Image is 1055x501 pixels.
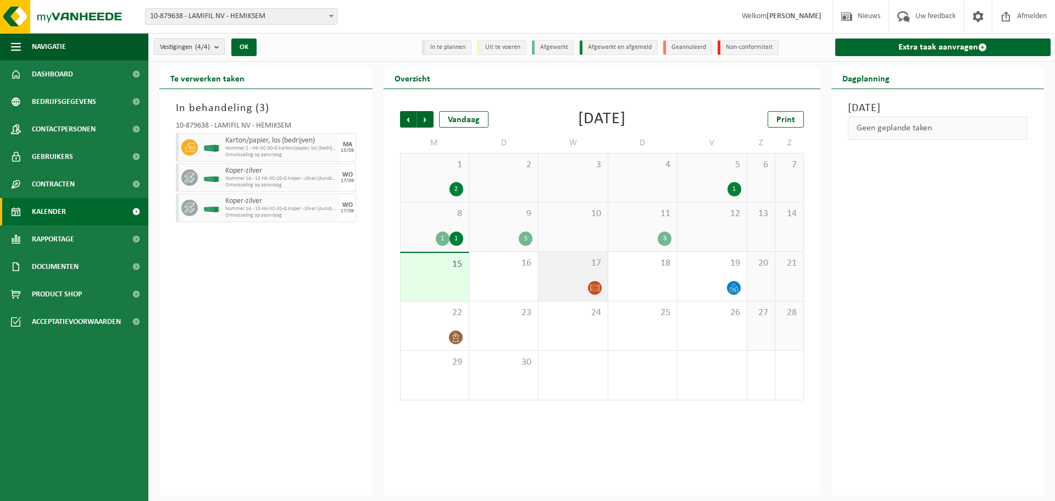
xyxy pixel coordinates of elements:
[343,141,352,148] div: MA
[475,208,532,220] span: 9
[781,208,797,220] span: 14
[384,67,441,89] h2: Overzicht
[32,88,96,115] span: Bedrijfsgegevens
[225,152,337,158] span: Omwisseling op aanvraag
[406,208,463,220] span: 8
[580,40,658,55] li: Afgewerkt en afgemeld
[728,182,741,196] div: 1
[341,178,354,184] div: 17/09
[342,202,353,208] div: WO
[422,40,471,55] li: In te plannen
[475,356,532,368] span: 30
[406,258,463,271] span: 15
[32,143,73,170] span: Gebruikers
[32,253,79,280] span: Documenten
[203,174,220,182] img: HK-XC-20-GN-00
[747,133,775,153] td: Z
[683,208,741,220] span: 12
[544,307,602,319] span: 24
[753,159,769,171] span: 6
[342,172,353,178] div: WO
[767,12,821,20] strong: [PERSON_NAME]
[32,308,121,335] span: Acceptatievoorwaarden
[544,257,602,269] span: 17
[259,103,265,114] span: 3
[475,159,532,171] span: 2
[231,38,257,56] button: OK
[781,257,797,269] span: 21
[225,145,337,152] span: Nummer 2 - HK-XC-30-G karton/papier, los (bedrijven)
[225,175,337,182] span: Nummer 14 - 15 HK-XC-20-G koper - zilver (Aurubis Beerse)
[658,232,671,246] div: 3
[831,67,901,89] h2: Dagplanning
[469,133,538,153] td: D
[683,307,741,319] span: 26
[781,307,797,319] span: 28
[400,133,469,153] td: M
[663,40,712,55] li: Geannuleerd
[160,39,210,56] span: Vestigingen
[848,100,1028,117] h3: [DATE]
[753,257,769,269] span: 20
[32,225,74,253] span: Rapportage
[683,257,741,269] span: 19
[683,159,741,171] span: 5
[225,206,337,212] span: Nummer 14 - 15 HK-XC-20-G koper - zilver (Aurubis Beerse)
[614,307,671,319] span: 25
[145,8,337,25] span: 10-879638 - LAMIFIL NV - HEMIKSEM
[176,100,356,117] h3: In behandeling ( )
[449,182,463,196] div: 2
[32,280,82,308] span: Product Shop
[225,167,337,175] span: Koper-zilver
[477,40,526,55] li: Uit te voeren
[436,232,449,246] div: 1
[475,257,532,269] span: 16
[775,133,803,153] td: Z
[544,208,602,220] span: 10
[225,182,337,189] span: Omwisseling op aanvraag
[835,38,1051,56] a: Extra taak aanvragen
[538,133,608,153] td: W
[439,111,488,128] div: Vandaag
[203,144,220,152] img: HK-XC-30-GN-00
[32,170,75,198] span: Contracten
[449,232,463,246] div: 1
[146,9,337,24] span: 10-879638 - LAMIFIL NV - HEMIKSEM
[406,159,463,171] span: 1
[400,111,417,128] span: Vorige
[718,40,779,55] li: Non-conformiteit
[225,136,337,145] span: Karton/papier, los (bedrijven)
[203,204,220,212] img: HK-XC-20-GN-00
[768,111,804,128] a: Print
[32,60,73,88] span: Dashboard
[159,67,256,89] h2: Te verwerken taken
[532,40,574,55] li: Afgewerkt
[341,208,354,214] div: 17/09
[225,197,337,206] span: Koper-zilver
[225,212,337,219] span: Omwisseling op aanvraag
[32,33,66,60] span: Navigatie
[614,257,671,269] span: 18
[614,159,671,171] span: 4
[32,198,66,225] span: Kalender
[753,208,769,220] span: 13
[417,111,434,128] span: Volgende
[519,232,532,246] div: 5
[406,356,463,368] span: 29
[848,117,1028,140] div: Geen geplande taken
[154,38,225,55] button: Vestigingen(4/4)
[578,111,626,128] div: [DATE]
[608,133,678,153] td: D
[475,307,532,319] span: 23
[195,43,210,51] count: (4/4)
[544,159,602,171] span: 3
[753,307,769,319] span: 27
[176,122,356,133] div: 10-879638 - LAMIFIL NV - HEMIKSEM
[678,133,747,153] td: V
[614,208,671,220] span: 11
[776,115,795,124] span: Print
[32,115,96,143] span: Contactpersonen
[406,307,463,319] span: 22
[781,159,797,171] span: 7
[341,148,354,153] div: 15/09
